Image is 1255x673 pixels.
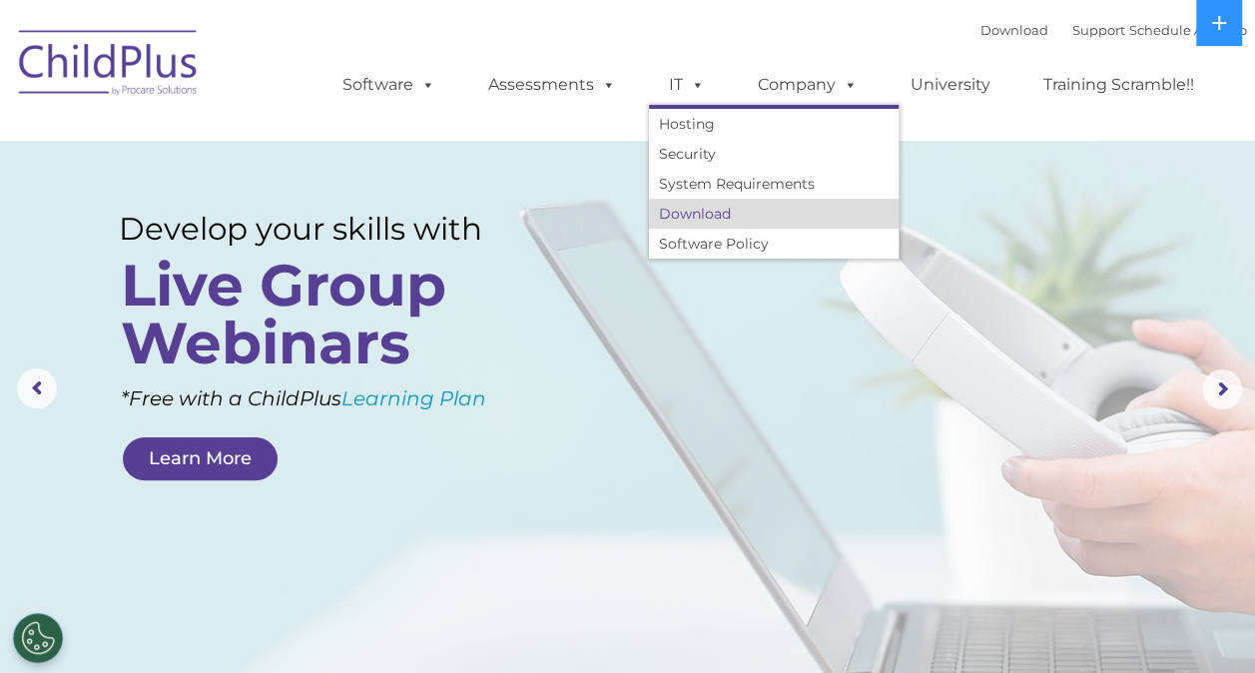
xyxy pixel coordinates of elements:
[649,109,899,139] a: Hosting
[278,132,338,147] span: Last name
[649,169,899,199] a: System Requirements
[119,210,534,248] rs-layer: Develop your skills with
[1023,65,1214,105] a: Training Scramble!!
[891,65,1010,105] a: University
[649,65,725,105] a: IT
[341,386,486,410] a: Learning Plan
[649,199,899,229] a: Download
[980,22,1247,38] font: |
[929,457,1255,673] iframe: Chat Widget
[121,379,564,417] rs-layer: *Free with a ChildPlus
[123,437,278,480] a: Learn More
[649,229,899,259] a: Software Policy
[980,22,1048,38] a: Download
[468,65,636,105] a: Assessments
[1129,22,1247,38] a: Schedule A Demo
[13,613,63,663] button: Cookies Settings
[278,214,362,229] span: Phone number
[121,257,529,372] rs-layer: Live Group Webinars
[1072,22,1125,38] a: Support
[649,139,899,169] a: Security
[738,65,878,105] a: Company
[9,16,209,116] img: ChildPlus by Procare Solutions
[322,65,455,105] a: Software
